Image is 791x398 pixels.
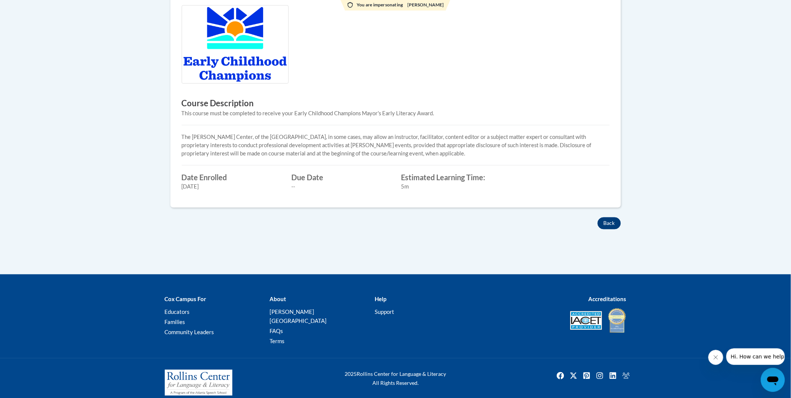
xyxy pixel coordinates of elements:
[182,109,610,118] div: This course must be completed to receive your Early Childhood Champions Mayor's Early Literacy Aw...
[726,348,785,365] iframe: Message from company
[182,182,280,191] div: [DATE]
[270,328,283,335] a: FAQs
[182,133,610,158] p: The [PERSON_NAME] Center, of the [GEOGRAPHIC_DATA], in some cases, may allow an instructor, facil...
[594,370,606,382] img: Instagram icon
[568,370,580,382] a: Twitter
[165,309,190,315] a: Educators
[620,370,632,382] img: Facebook group icon
[761,368,785,392] iframe: Button to launch messaging window
[620,370,632,382] a: Facebook Group
[5,5,61,11] span: Hi. How can we help?
[182,173,280,181] label: Date Enrolled
[608,308,627,334] img: IDA® Accredited
[554,370,567,382] img: Facebook icon
[607,370,619,382] img: LinkedIn icon
[165,296,206,303] b: Cox Campus For
[291,173,390,181] label: Due Date
[570,311,602,330] img: Accredited IACET® Provider
[598,217,621,229] button: Back
[589,296,627,303] b: Accreditations
[375,309,394,315] a: Support
[607,370,619,382] a: Linkedin
[345,371,357,377] span: 2025
[581,370,593,382] a: Pinterest
[594,370,606,382] a: Instagram
[270,296,286,303] b: About
[270,338,285,345] a: Terms
[568,370,580,382] img: Twitter icon
[554,370,567,382] a: Facebook
[401,173,500,181] label: Estimated Learning Time:
[270,309,327,324] a: [PERSON_NAME][GEOGRAPHIC_DATA]
[291,182,390,191] div: --
[182,5,289,84] img: Course logo image
[317,370,475,388] div: Rollins Center for Language & Literacy All Rights Reserved.
[182,98,610,109] h3: Course Description
[581,370,593,382] img: Pinterest icon
[165,319,185,326] a: Families
[165,370,232,396] img: Rollins Center for Language & Literacy - A Program of the Atlanta Speech School
[165,329,214,336] a: Community Leaders
[708,350,723,365] iframe: Close message
[401,182,500,191] div: 5m
[375,296,386,303] b: Help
